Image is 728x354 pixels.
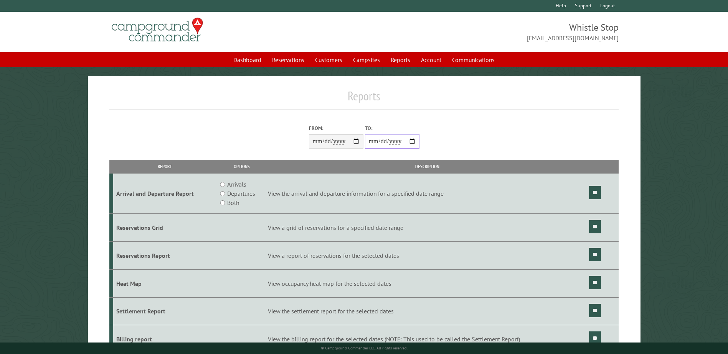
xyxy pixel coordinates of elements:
[113,297,216,325] td: Settlement Report
[113,241,216,269] td: Reservations Report
[365,125,419,132] label: To:
[109,88,618,110] h1: Reports
[447,52,499,67] a: Communications
[267,297,588,325] td: View the settlement report for the selected dates
[113,325,216,353] td: Billing report
[267,174,588,214] td: View the arrival and departure information for a specified date range
[267,160,588,173] th: Description
[364,21,619,43] span: Whistle Stop [EMAIL_ADDRESS][DOMAIN_NAME]
[227,180,246,189] label: Arrivals
[386,52,415,67] a: Reports
[267,241,588,269] td: View a report of reservations for the selected dates
[227,198,239,207] label: Both
[113,214,216,242] td: Reservations Grid
[267,214,588,242] td: View a grid of reservations for a specified date range
[113,160,216,173] th: Report
[216,160,266,173] th: Options
[113,174,216,214] td: Arrival and Departure Report
[113,269,216,297] td: Heat Map
[267,269,588,297] td: View occupancy heat map for the selected dates
[321,346,408,351] small: © Campground Commander LLC. All rights reserved.
[229,52,266,67] a: Dashboard
[267,52,309,67] a: Reservations
[109,15,205,45] img: Campground Commander
[227,189,255,198] label: Departures
[310,52,347,67] a: Customers
[309,125,363,132] label: From:
[416,52,446,67] a: Account
[348,52,385,67] a: Campsites
[267,325,588,353] td: View the billing report for the selected dates (NOTE: This used to be called the Settlement Report)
